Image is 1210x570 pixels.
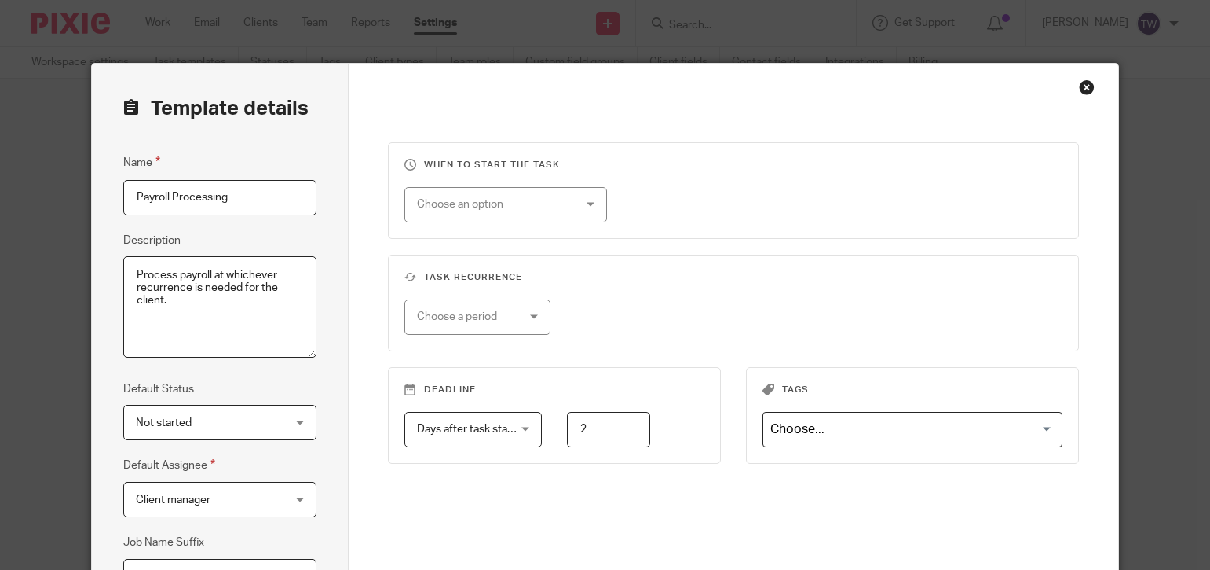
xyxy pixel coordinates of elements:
h2: Template details [123,95,309,122]
input: Search for option [765,416,1054,443]
label: Description [123,233,181,248]
label: Name [123,153,160,171]
label: Default Status [123,381,194,397]
span: Days after task starts [417,424,521,435]
label: Default Assignee [123,456,215,474]
div: Search for option [762,412,1063,447]
div: Choose an option [417,188,568,221]
h3: Deadline [404,384,705,396]
textarea: Process payroll at whichever recurrence is needed for the client. [123,256,316,359]
h3: Task recurrence [404,271,1063,284]
h3: Tags [762,384,1063,396]
h3: When to start the task [404,159,1063,171]
div: Close this dialog window [1079,79,1095,95]
span: Not started [136,417,192,428]
span: Client manager [136,495,210,506]
label: Job Name Suffix [123,535,204,550]
div: Choose a period [417,300,523,333]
